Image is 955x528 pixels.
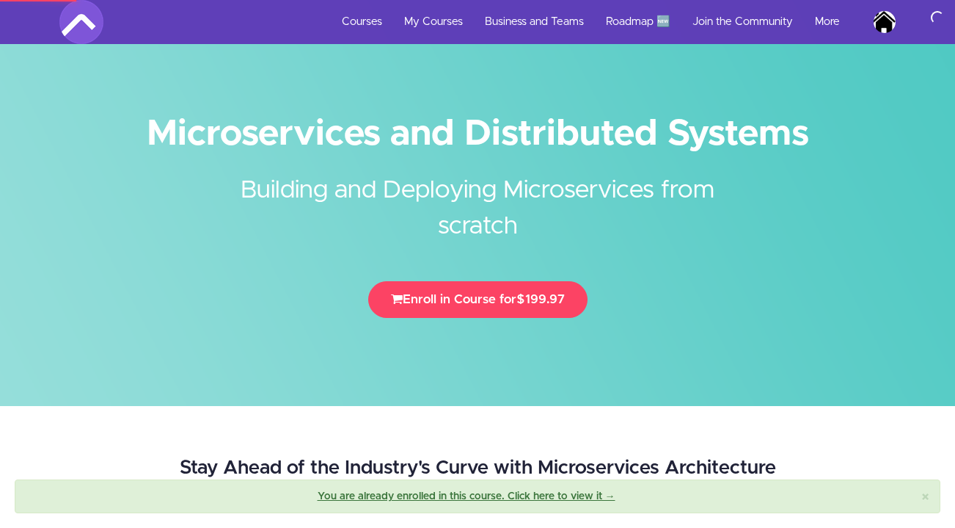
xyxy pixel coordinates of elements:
[368,281,588,318] button: Enroll in Course for$199.97
[921,490,929,505] button: Close
[202,151,753,245] h2: Building and Deploying Microservices from scratch
[163,458,792,479] h2: Stay Ahead of the Industry's Curve with Microservices Architecture
[59,117,896,151] h1: Microservices and Distributed Systems
[921,490,929,505] span: ×
[318,491,615,502] a: You are already enrolled in this course. Click here to view it →
[874,11,896,33] img: buetcse110@gmail.com
[516,293,565,305] span: $199.97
